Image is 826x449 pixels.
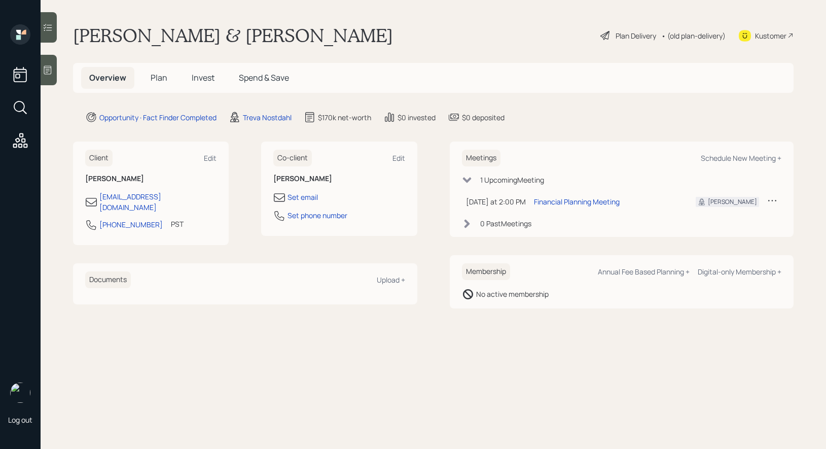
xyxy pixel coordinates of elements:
div: Upload + [377,275,405,285]
h6: Documents [85,271,131,288]
div: 0 Past Meeting s [480,218,531,229]
span: Plan [151,72,167,83]
div: $0 deposited [462,112,505,123]
img: treva-nostdahl-headshot.png [10,383,30,403]
div: 1 Upcoming Meeting [480,175,544,185]
h6: Co-client [273,150,312,166]
div: [DATE] at 2:00 PM [466,196,526,207]
div: [PERSON_NAME] [708,197,757,206]
div: Plan Delivery [616,30,656,41]
h6: Meetings [462,150,500,166]
h6: [PERSON_NAME] [85,175,217,183]
div: $0 invested [398,112,436,123]
div: Edit [392,153,405,163]
div: [PHONE_NUMBER] [99,219,163,230]
h6: [PERSON_NAME] [273,175,405,183]
div: Set email [288,192,318,202]
div: • (old plan-delivery) [661,30,726,41]
div: Digital-only Membership + [698,267,781,277]
div: Kustomer [755,30,786,41]
span: Overview [89,72,126,83]
div: Edit [204,153,217,163]
h1: [PERSON_NAME] & [PERSON_NAME] [73,24,393,47]
div: PST [171,219,184,229]
div: Opportunity · Fact Finder Completed [99,112,217,123]
div: No active membership [476,289,549,299]
span: Invest [192,72,214,83]
div: Schedule New Meeting + [701,153,781,163]
div: $170k net-worth [318,112,371,123]
span: Spend & Save [239,72,289,83]
div: Treva Nostdahl [243,112,292,123]
div: Log out [8,415,32,425]
h6: Client [85,150,113,166]
div: Set phone number [288,210,347,221]
h6: Membership [462,263,510,280]
div: [EMAIL_ADDRESS][DOMAIN_NAME] [99,191,217,213]
div: Annual Fee Based Planning + [598,267,690,277]
div: Financial Planning Meeting [534,196,620,207]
